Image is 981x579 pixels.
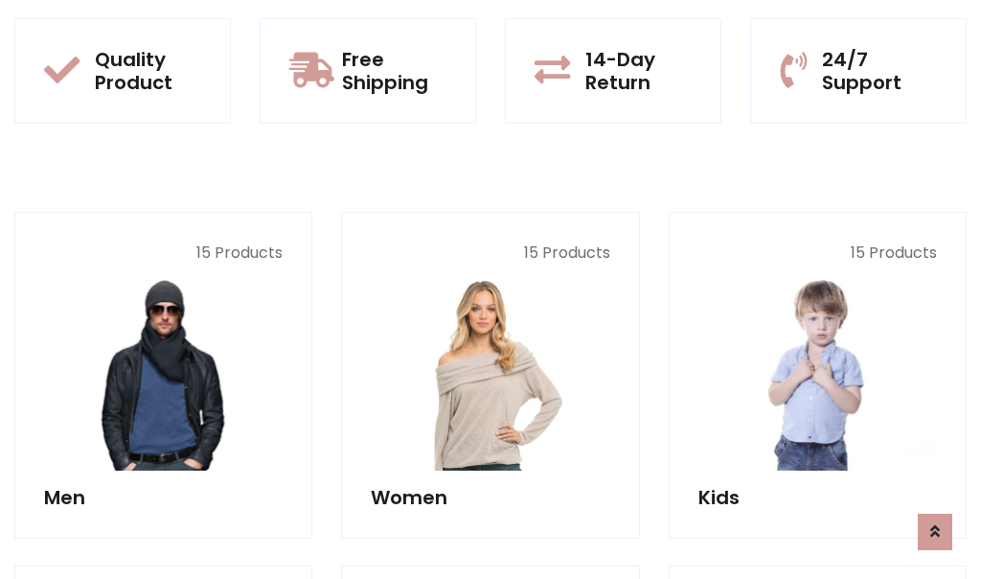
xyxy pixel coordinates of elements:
p: 15 Products [698,242,937,265]
h5: 14-Day Return [585,48,692,94]
h5: 24/7 Support [822,48,937,94]
p: 15 Products [371,242,609,265]
h5: Men [44,486,283,509]
h5: Kids [698,486,937,509]
h5: Women [371,486,609,509]
p: 15 Products [44,242,283,265]
h5: Free Shipping [342,48,446,94]
h5: Quality Product [95,48,201,94]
